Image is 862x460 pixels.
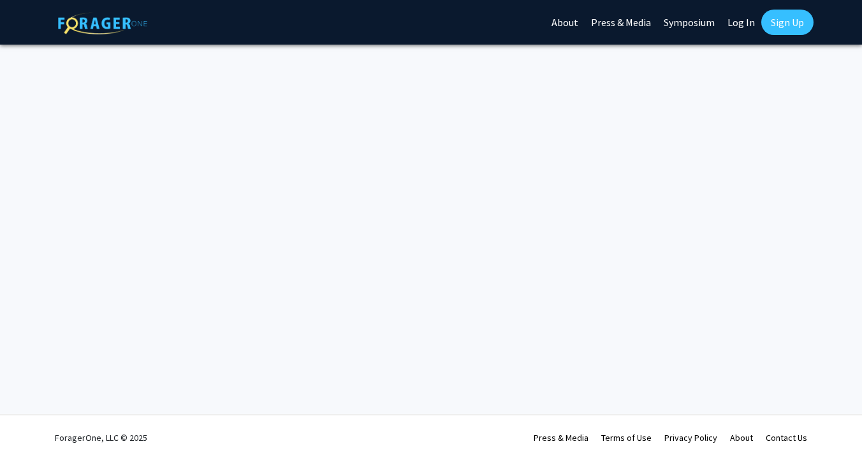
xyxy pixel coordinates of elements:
[761,10,814,35] a: Sign Up
[730,432,753,443] a: About
[601,432,652,443] a: Terms of Use
[534,432,588,443] a: Press & Media
[58,12,147,34] img: ForagerOne Logo
[766,432,807,443] a: Contact Us
[55,415,147,460] div: ForagerOne, LLC © 2025
[664,432,717,443] a: Privacy Policy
